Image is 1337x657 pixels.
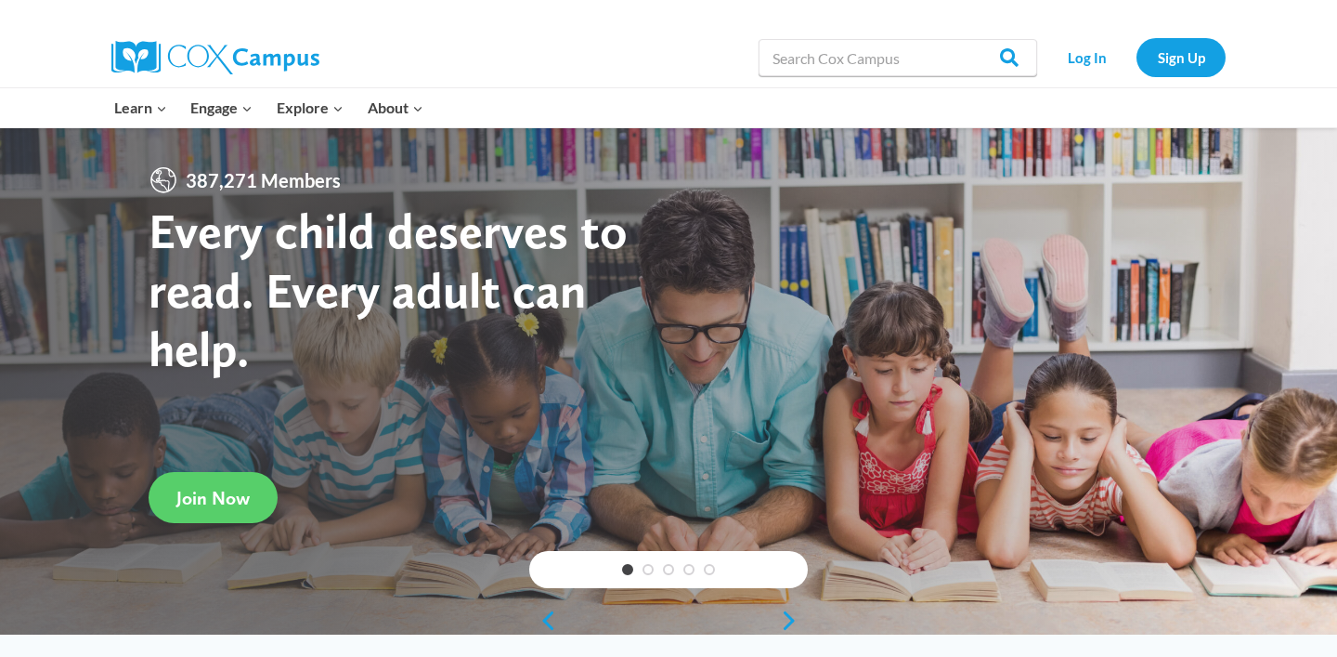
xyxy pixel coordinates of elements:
nav: Primary Navigation [102,88,435,127]
div: content slider buttons [529,602,808,639]
span: About [368,96,423,120]
a: 4 [683,564,694,575]
input: Search Cox Campus [759,39,1037,76]
a: 3 [663,564,674,575]
a: Join Now [149,472,278,523]
img: Cox Campus [111,41,319,74]
a: previous [529,610,557,632]
a: Log In [1046,38,1127,76]
span: Learn [114,96,167,120]
a: 2 [643,564,654,575]
a: Sign Up [1136,38,1226,76]
a: 5 [704,564,715,575]
a: 1 [622,564,633,575]
span: Join Now [176,487,250,509]
nav: Secondary Navigation [1046,38,1226,76]
span: 387,271 Members [178,165,348,195]
span: Engage [190,96,253,120]
a: next [780,610,808,632]
strong: Every child deserves to read. Every adult can help. [149,201,628,378]
span: Explore [277,96,344,120]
